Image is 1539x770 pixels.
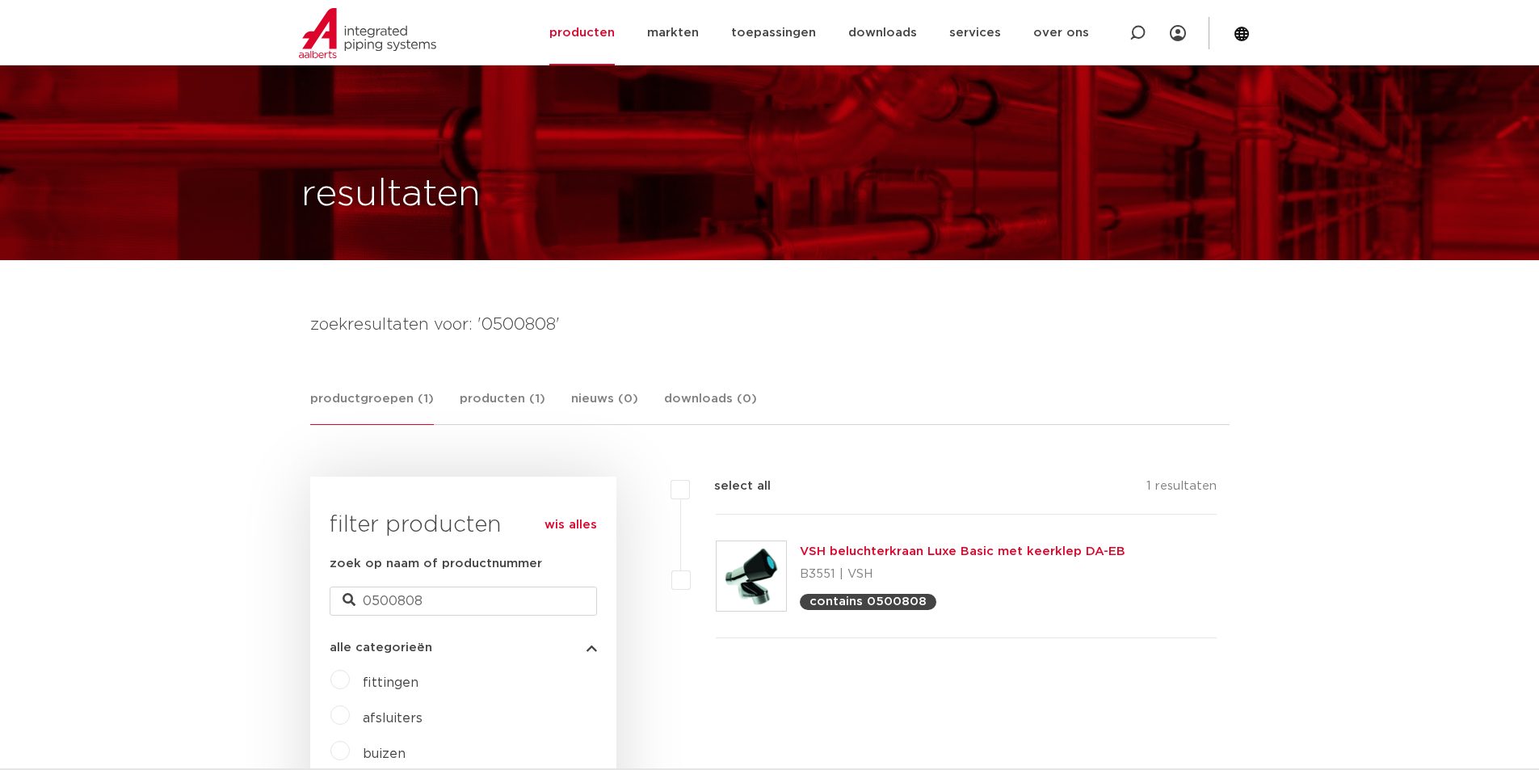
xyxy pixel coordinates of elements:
[363,747,406,760] a: buizen
[717,541,786,611] img: Thumbnail for VSH beluchterkraan Luxe Basic met keerklep DA-EB
[363,676,418,689] a: fittingen
[809,595,927,608] p: contains 0500808
[460,389,545,424] a: producten (1)
[664,389,757,424] a: downloads (0)
[330,587,597,616] input: zoeken
[330,642,597,654] button: alle categorieën
[690,477,771,496] label: select all
[545,515,597,535] a: wis alles
[330,554,542,574] label: zoek op naam of productnummer
[800,562,1125,587] p: B3551 | VSH
[1146,477,1217,502] p: 1 resultaten
[800,545,1125,558] a: VSH beluchterkraan Luxe Basic met keerklep DA-EB
[571,389,638,424] a: nieuws (0)
[310,389,434,425] a: productgroepen (1)
[310,312,1230,338] h4: zoekresultaten voor: '0500808'
[330,642,432,654] span: alle categorieën
[301,169,481,221] h1: resultaten
[363,712,423,725] a: afsluiters
[330,509,597,541] h3: filter producten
